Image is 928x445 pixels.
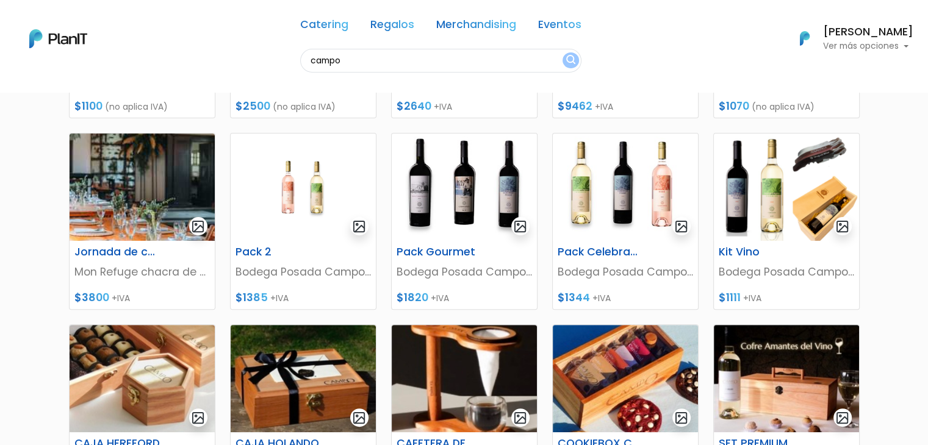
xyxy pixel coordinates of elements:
[236,290,268,305] span: $1385
[231,325,376,432] img: thumb_626621DF-9800-4C60-9846-0AC50DD9F74D.jpeg
[553,133,698,241] img: thumb_2000___2000-Photoroom_-_2024-09-23T164353.701.jpg
[513,219,527,233] img: gallery-light
[719,264,854,280] p: Bodega Posada Campotinto
[835,411,849,425] img: gallery-light
[558,264,693,280] p: Bodega Posada Campotinto
[719,99,749,113] span: $1070
[105,101,168,113] span: (no aplica IVA)
[392,325,537,432] img: thumb_46808385-B327-4404-90A4-523DC24B1526_4_5005_c.jpeg
[711,246,811,258] h6: Kit Vino
[69,133,215,310] a: gallery-light Jornada de campo Mon Refuge chacra de eventos $3800 +IVA
[74,264,210,280] p: Mon Refuge chacra de eventos
[29,29,87,48] img: PlanIt Logo
[391,133,538,310] a: gallery-light Pack Gourmet Bodega Posada Campotinto $1820 +IVA
[67,246,167,258] h6: Jornada de campo
[592,292,611,304] span: +IVA
[230,133,376,310] a: gallery-light Pack 2 Bodega Posada Campotinto $1385 +IVA
[713,133,860,310] a: gallery-light Kit Vino Bodega Posada Campotinto $1111 +IVA
[191,411,205,425] img: gallery-light
[370,20,414,34] a: Regalos
[191,219,205,233] img: gallery-light
[835,219,849,233] img: gallery-light
[352,411,366,425] img: gallery-light
[566,55,575,66] img: search_button-432b6d5273f82d61273b3651a40e1bd1b912527efae98b1b7a1b2c0702e16a8d.svg
[397,264,532,280] p: Bodega Posada Campotinto
[74,290,109,305] span: $3800
[228,246,328,258] h6: Pack 2
[397,99,431,113] span: $2640
[714,133,859,241] img: thumb_Captura_de_pantalla_2024-12-09_115541.png
[823,42,913,51] p: Ver más opciones
[550,246,650,258] h6: Pack Celebración
[674,411,688,425] img: gallery-light
[70,133,215,241] img: thumb_WhatsApp_Image_2025-02-05_at_10.38.21.jpeg
[513,411,527,425] img: gallery-light
[538,20,581,34] a: Eventos
[300,20,348,34] a: Catering
[674,219,688,233] img: gallery-light
[112,292,130,304] span: +IVA
[743,292,761,304] span: +IVA
[752,101,815,113] span: (no aplica IVA)
[714,325,859,432] img: thumb_BC09F376-81AB-410B-BEA7-0D9A9D8B481B_1_105_c.jpeg
[300,49,581,73] input: Buscá regalos, desayunos, y más
[397,290,428,305] span: $1820
[595,101,613,113] span: +IVA
[553,325,698,432] img: thumb_WhatsApp_Image_2025-07-21_at_20.21.58.jpeg
[719,290,741,305] span: $1111
[558,99,592,113] span: $9462
[231,133,376,241] img: thumb_Dise%C3%B1o_sin_t%C3%ADtulo_-_2024-12-27T124112.494.png
[434,101,452,113] span: +IVA
[791,25,818,52] img: PlanIt Logo
[273,101,336,113] span: (no aplica IVA)
[70,325,215,432] img: thumb_C843F85B-81AD-4E98-913E-C4BCC45CF65E.jpeg
[823,27,913,38] h6: [PERSON_NAME]
[74,99,103,113] span: $1100
[436,20,516,34] a: Merchandising
[558,290,590,305] span: $1344
[236,264,371,280] p: Bodega Posada Campotinto
[552,133,699,310] a: gallery-light Pack Celebración Bodega Posada Campotinto $1344 +IVA
[784,23,913,54] button: PlanIt Logo [PERSON_NAME] Ver más opciones
[431,292,449,304] span: +IVA
[389,246,489,258] h6: Pack Gourmet
[236,99,270,113] span: $2500
[392,133,537,241] img: thumb_2000___2000-Photoroom_-_2024-09-23T165103.833.jpg
[352,219,366,233] img: gallery-light
[270,292,289,304] span: +IVA
[63,12,176,35] div: ¿Necesitás ayuda?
